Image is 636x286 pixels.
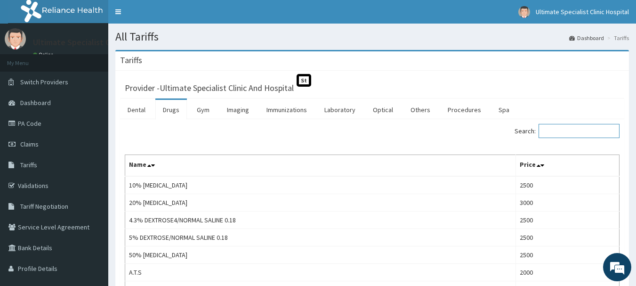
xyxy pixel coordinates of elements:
th: Price [515,155,619,177]
h3: Provider - Ultimate Specialist Clinic And Hospital [125,84,294,92]
a: Imaging [219,100,257,120]
a: Dental [120,100,153,120]
div: Chat with us now [49,53,158,65]
span: Switch Providers [20,78,68,86]
td: 10% [MEDICAL_DATA] [125,176,516,194]
td: 2000 [515,264,619,281]
label: Search: [515,124,620,138]
td: 4.3% DEXTROSE4/NORMAL SALINE 0.18 [125,212,516,229]
span: Dashboard [20,98,51,107]
a: Dashboard [569,34,604,42]
a: Online [33,51,56,58]
textarea: Type your message and hit 'Enter' [5,188,179,221]
td: 2500 [515,246,619,264]
td: 2500 [515,229,619,246]
a: Gym [189,100,217,120]
img: d_794563401_company_1708531726252_794563401 [17,47,38,71]
input: Search: [539,124,620,138]
td: 20% [MEDICAL_DATA] [125,194,516,212]
a: Laboratory [317,100,363,120]
span: Claims [20,140,39,148]
td: A.T.S [125,264,516,281]
a: Drugs [155,100,187,120]
a: Others [403,100,438,120]
a: Spa [491,100,517,120]
span: We're online! [55,84,130,179]
a: Procedures [440,100,489,120]
a: Immunizations [259,100,314,120]
img: User Image [5,28,26,49]
span: Tariffs [20,161,37,169]
td: 5% DEXTROSE/NORMAL SALINE 0.18 [125,229,516,246]
td: 3000 [515,194,619,212]
span: Ultimate Specialist Clinic Hospital [536,8,629,16]
div: Minimize live chat window [154,5,177,27]
li: Tariffs [605,34,629,42]
td: 50% [MEDICAL_DATA] [125,246,516,264]
td: 2500 [515,176,619,194]
span: Tariff Negotiation [20,202,68,211]
a: Optical [365,100,401,120]
h1: All Tariffs [115,31,629,43]
span: St [297,74,311,87]
img: User Image [518,6,530,18]
td: 2500 [515,212,619,229]
h3: Tariffs [120,56,142,65]
th: Name [125,155,516,177]
p: Ultimate Specialist Clinic Hospital [33,38,158,47]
